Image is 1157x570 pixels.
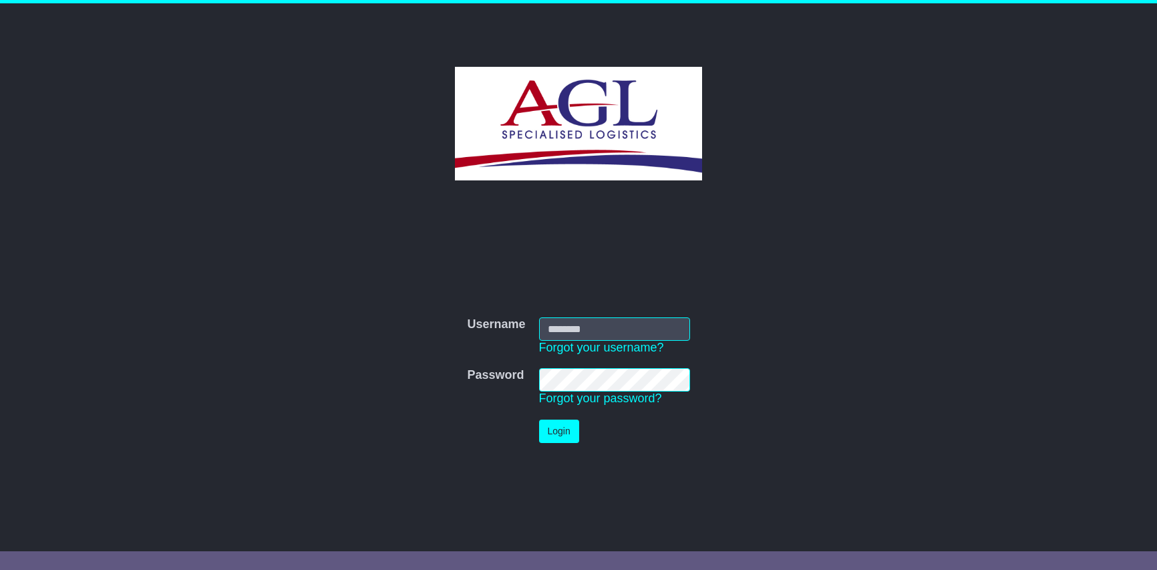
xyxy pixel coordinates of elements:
[455,67,701,180] img: AGL SPECIALISED LOGISTICS
[539,341,664,354] a: Forgot your username?
[467,368,524,383] label: Password
[539,420,579,443] button: Login
[539,392,662,405] a: Forgot your password?
[467,317,525,332] label: Username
